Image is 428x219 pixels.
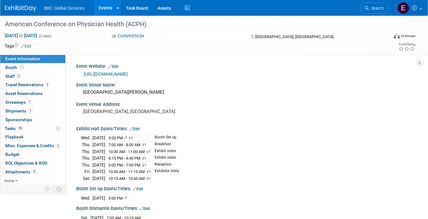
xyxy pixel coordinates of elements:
[5,143,60,148] span: Misc. Expenses & Credits
[81,162,92,168] td: Thu.
[81,155,92,162] td: Thu.
[140,207,150,211] a: Edit
[125,196,127,201] span: ?
[151,162,179,168] td: Reception
[142,143,147,147] span: ET
[147,170,151,174] span: ET
[81,168,92,175] td: Fri.
[397,2,409,14] img: Ethan Denkensohn
[81,175,92,182] td: Sat.
[129,136,133,140] span: ET
[147,150,151,154] span: ET
[108,196,127,201] span: 3:00 PM -
[92,168,105,175] td: [DATE]
[5,161,47,166] span: ROI, Objectives & ROO
[108,136,128,140] span: 3:00 PM -
[27,100,32,104] span: 1
[5,33,37,38] span: [DATE] [DATE]
[18,33,24,38] span: to
[151,135,179,142] td: Booth Set up
[17,126,24,131] span: 0%
[92,142,105,148] td: [DATE]
[5,169,37,174] span: Attachments
[21,44,31,48] a: Edit
[108,156,140,161] span: 4:15 PM - 4:45 PM
[0,55,65,63] a: Event Information
[142,163,147,167] span: ET
[83,109,211,114] pre: [GEOGRAPHIC_DATA], [GEOGRAPHIC_DATA]
[38,34,52,38] span: (2 days)
[5,134,23,139] span: Playbook
[129,127,140,131] a: Edit
[76,80,416,88] div: Event Venue Name:
[84,72,128,77] a: [URL][DOMAIN_NAME]
[0,89,65,98] a: Asset Reservations
[5,82,50,87] span: Travel Reservations
[5,65,25,70] span: Booth
[108,169,145,174] span: 10:45 AM - 11:15 AM
[5,100,32,105] span: Giveaways
[0,116,65,124] a: Sponsorships
[81,142,92,148] td: Thu.
[0,168,65,176] a: Attachments9
[361,3,389,14] a: Search
[108,64,118,69] a: Edit
[92,155,105,162] td: [DATE]
[92,195,105,201] td: [DATE]
[92,148,105,155] td: [DATE]
[42,185,53,193] td: Personalize Event Tab Strip
[0,72,65,81] a: Staff3
[19,65,25,70] span: Booth not reserved yet
[16,74,21,78] span: 3
[255,34,333,39] span: [GEOGRAPHIC_DATA], [GEOGRAPHIC_DATA]
[45,82,50,87] span: 3
[5,91,42,96] span: Asset Reservations
[0,81,65,89] a: Travel Reservations3
[0,150,65,159] a: Budget
[5,117,32,122] span: Sponsorships
[151,142,179,148] td: Breakfast
[142,157,147,161] span: ET
[0,98,65,107] a: Giveaways1
[394,33,400,38] img: Format-Inperson.png
[108,176,145,181] span: 10:15 AM - 10:45 AM
[110,33,147,39] button: Committed
[76,184,416,192] div: Booth Set-up Dates/Times:
[5,74,21,79] span: Staff
[32,169,37,174] span: 9
[81,135,92,142] td: Wed.
[108,149,145,154] span: 10:30 AM - 11:00 AM
[76,62,416,70] div: Event Website:
[56,143,60,148] span: 2
[151,155,179,162] td: Exhibit visits
[0,124,65,133] a: Tasks0%
[0,63,65,72] a: Booth
[81,195,92,201] td: Wed.
[151,168,179,175] td: Exhibitor Vists
[44,6,85,11] span: BBC Global Services
[5,56,40,61] span: Event Information
[81,148,92,155] td: Thu.
[76,204,416,212] div: Booth Dismantle Dates/Times:
[108,163,140,167] span: 5:00 PM - 7:00 PM
[125,136,127,140] span: ?
[151,148,179,155] td: Exhibit visits
[398,43,415,46] div: Event Rating
[28,108,32,113] span: 1
[92,175,105,182] td: [DATE]
[5,43,31,49] td: Tags
[108,142,140,147] span: 7:00 AM - 8:00 AM
[0,177,65,185] a: more
[81,87,411,97] div: [GEOGRAPHIC_DATA][PERSON_NAME]
[0,159,65,167] a: ROI, Objectives & ROO
[401,34,416,38] div: In-Person
[92,162,105,168] td: [DATE]
[53,185,66,193] td: Toggle Event Tabs
[0,107,65,115] a: Shipments1
[5,126,24,131] span: Tasks
[5,108,32,113] span: Shipments
[4,178,14,183] span: more
[3,19,381,30] div: American Conference on Physician Health (ACPH)
[5,5,36,12] img: ExhibitDay
[369,6,383,11] span: Search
